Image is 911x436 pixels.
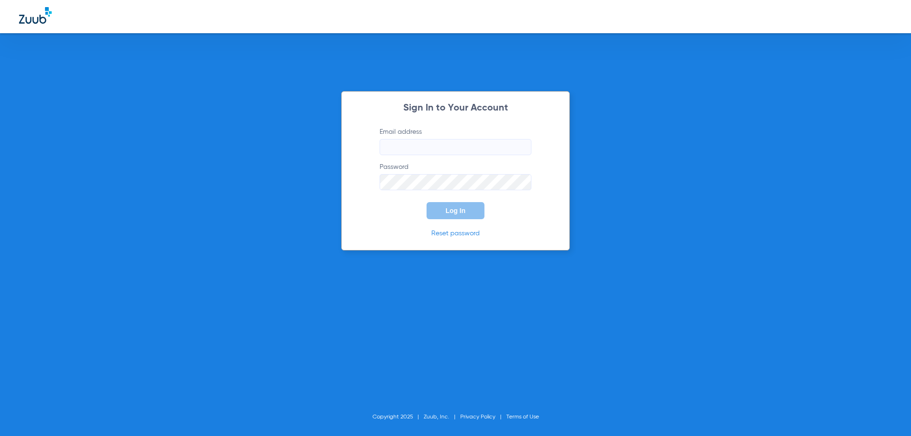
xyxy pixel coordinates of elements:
h2: Sign In to Your Account [365,103,546,113]
input: Email address [380,139,531,155]
span: Log In [446,207,465,214]
a: Terms of Use [506,414,539,420]
input: Password [380,174,531,190]
button: Log In [427,202,484,219]
label: Email address [380,127,531,155]
a: Reset password [431,230,480,237]
li: Zuub, Inc. [424,412,460,422]
li: Copyright 2025 [372,412,424,422]
label: Password [380,162,531,190]
img: Zuub Logo [19,7,52,24]
a: Privacy Policy [460,414,495,420]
